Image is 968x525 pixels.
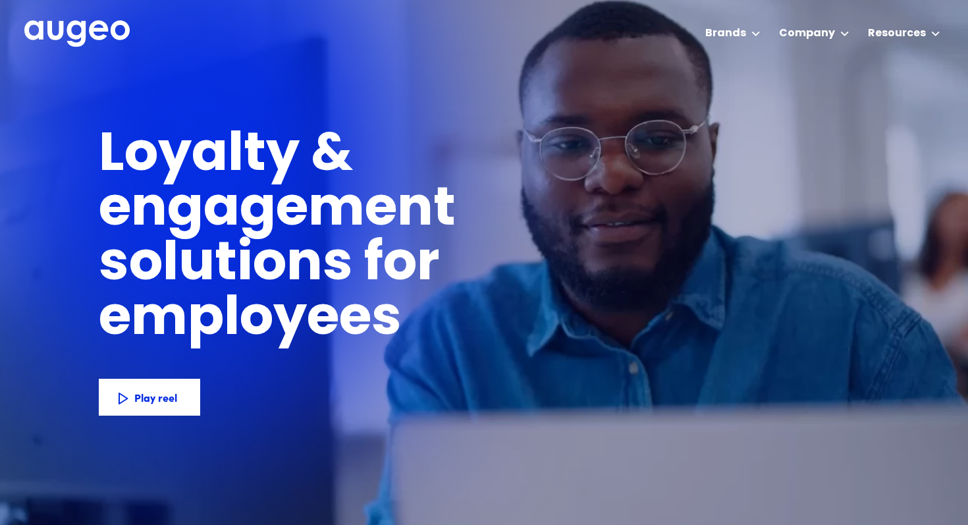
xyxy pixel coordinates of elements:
a: Play reel [99,379,200,416]
h1: Loyalty & engagement solutions for [99,129,668,293]
h1: employees [99,293,425,348]
div: Brands [705,26,746,41]
div: Resources [868,26,926,41]
a: home [24,20,130,48]
img: Augeo's full logo in white. [24,20,130,47]
div: Company [779,26,835,41]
